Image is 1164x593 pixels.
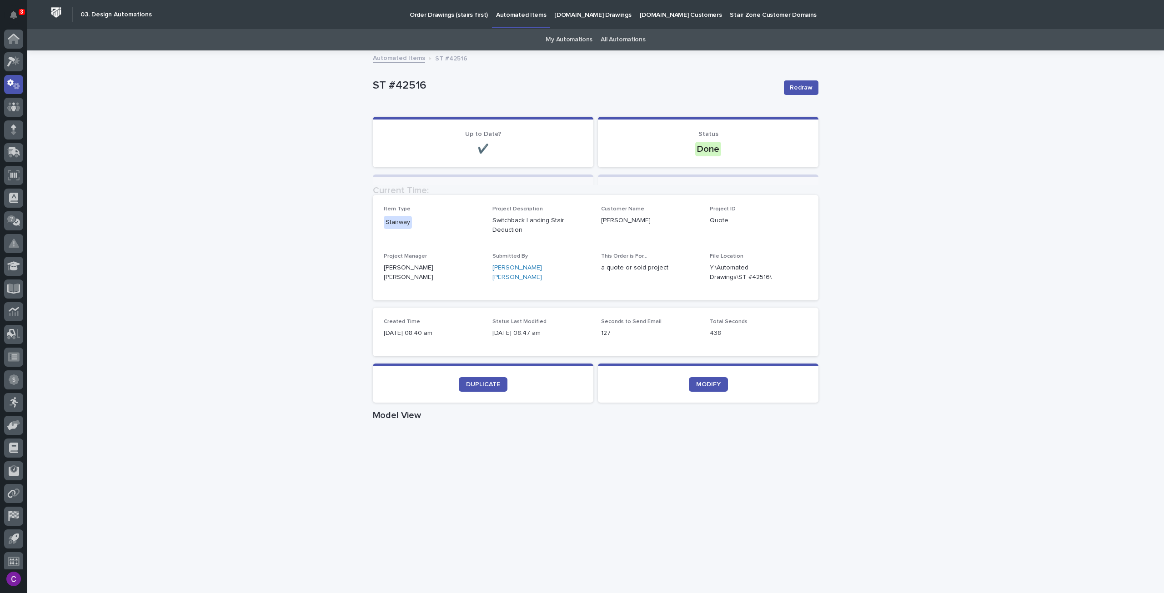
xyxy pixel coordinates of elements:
p: [PERSON_NAME] [601,216,699,225]
img: Workspace Logo [48,4,65,21]
a: My Automations [546,29,592,50]
p: [DATE] 08:40 am [384,329,482,338]
span: DUPLICATE [466,381,500,388]
p: Switchback Landing Stair Deduction [492,216,590,235]
h1: Current Time: [373,185,818,196]
span: File Location [710,254,743,259]
span: Created Time [384,319,420,324]
span: Up to Date? [465,131,502,137]
p: Quote [710,216,808,225]
h2: 03. Design Automations [80,11,152,19]
span: MODIFY [696,381,721,388]
div: Stairway [384,216,412,229]
p: 438 [710,329,808,338]
p: ST #42516 [435,53,467,63]
p: a quote or sold project [601,263,699,273]
div: Done [695,142,721,156]
span: Customer Name [601,206,644,212]
span: Status [698,131,718,137]
a: Automated Items [373,52,425,63]
div: Notifications3 [11,11,23,25]
span: Redraw [790,83,813,92]
button: Redraw [784,80,818,95]
h1: Model View [373,410,818,421]
span: Total Seconds [710,319,748,324]
button: Notifications [4,5,23,25]
span: Project Description [492,206,543,212]
p: 127 [601,329,699,338]
button: users-avatar [4,569,23,588]
: Y:\Automated Drawings\ST #42516\ [710,263,786,282]
span: Status Last Modified [492,319,547,324]
span: This Order is For... [601,254,647,259]
span: Item Type [384,206,411,212]
p: ✔️ [384,144,582,154]
span: Project ID [710,206,736,212]
a: MODIFY [689,377,728,392]
a: [PERSON_NAME] [PERSON_NAME] [492,263,590,282]
p: [PERSON_NAME] [PERSON_NAME] [384,263,482,282]
span: Project Manager [384,254,427,259]
a: All Automations [601,29,645,50]
p: [DATE] 08:47 am [492,329,590,338]
span: Submitted By [492,254,528,259]
span: Seconds to Send Email [601,319,662,324]
p: 3 [20,9,23,15]
p: ST #42516 [373,79,777,92]
a: DUPLICATE [459,377,507,392]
